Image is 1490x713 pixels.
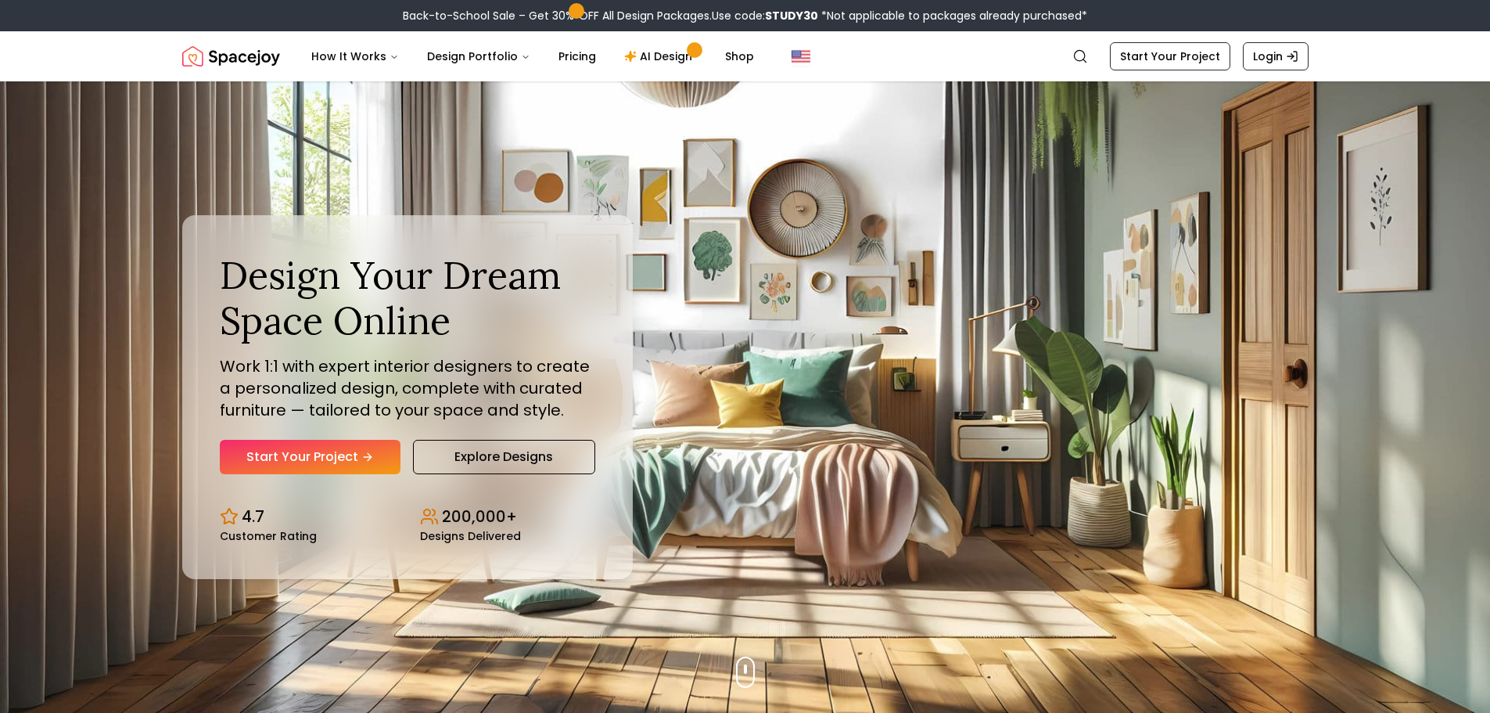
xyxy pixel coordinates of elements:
[182,31,1309,81] nav: Global
[415,41,543,72] button: Design Portfolio
[765,8,818,23] b: STUDY30
[403,8,1087,23] div: Back-to-School Sale – Get 30% OFF All Design Packages.
[220,493,595,542] div: Design stats
[1110,42,1230,70] a: Start Your Project
[299,41,767,72] nav: Main
[182,41,280,72] a: Spacejoy
[182,41,280,72] img: Spacejoy Logo
[242,506,264,528] p: 4.7
[818,8,1087,23] span: *Not applicable to packages already purchased*
[442,506,517,528] p: 200,000+
[612,41,709,72] a: AI Design
[546,41,609,72] a: Pricing
[792,47,810,66] img: United States
[220,253,595,343] h1: Design Your Dream Space Online
[712,8,818,23] span: Use code:
[413,440,595,474] a: Explore Designs
[220,355,595,421] p: Work 1:1 with expert interior designers to create a personalized design, complete with curated fu...
[1243,42,1309,70] a: Login
[713,41,767,72] a: Shop
[220,531,317,542] small: Customer Rating
[220,440,400,474] a: Start Your Project
[420,531,521,542] small: Designs Delivered
[299,41,411,72] button: How It Works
